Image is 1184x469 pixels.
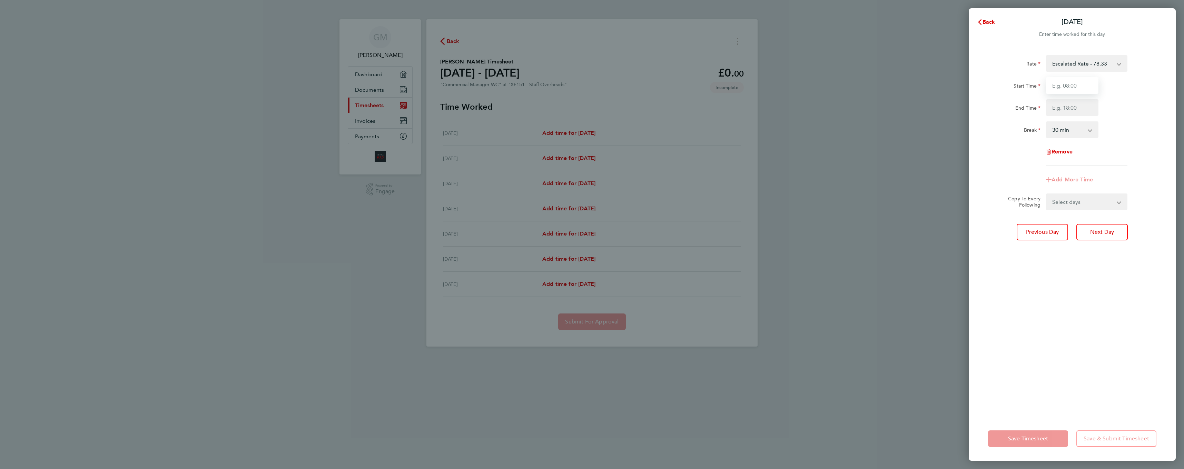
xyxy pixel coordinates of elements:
label: Rate [1026,61,1040,69]
label: Copy To Every Following [1003,196,1040,208]
button: Previous Day [1017,224,1068,240]
label: Start Time [1014,83,1040,91]
p: [DATE] [1062,17,1083,27]
button: Back [970,15,1002,29]
label: Break [1024,127,1040,135]
label: End Time [1015,105,1040,113]
span: Next Day [1090,229,1114,236]
input: E.g. 08:00 [1046,77,1098,94]
input: E.g. 18:00 [1046,99,1098,116]
span: Back [983,19,995,25]
span: Previous Day [1026,229,1059,236]
div: Enter time worked for this day. [969,30,1176,39]
button: Next Day [1076,224,1128,240]
span: Remove [1052,148,1073,155]
button: Remove [1046,149,1073,154]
